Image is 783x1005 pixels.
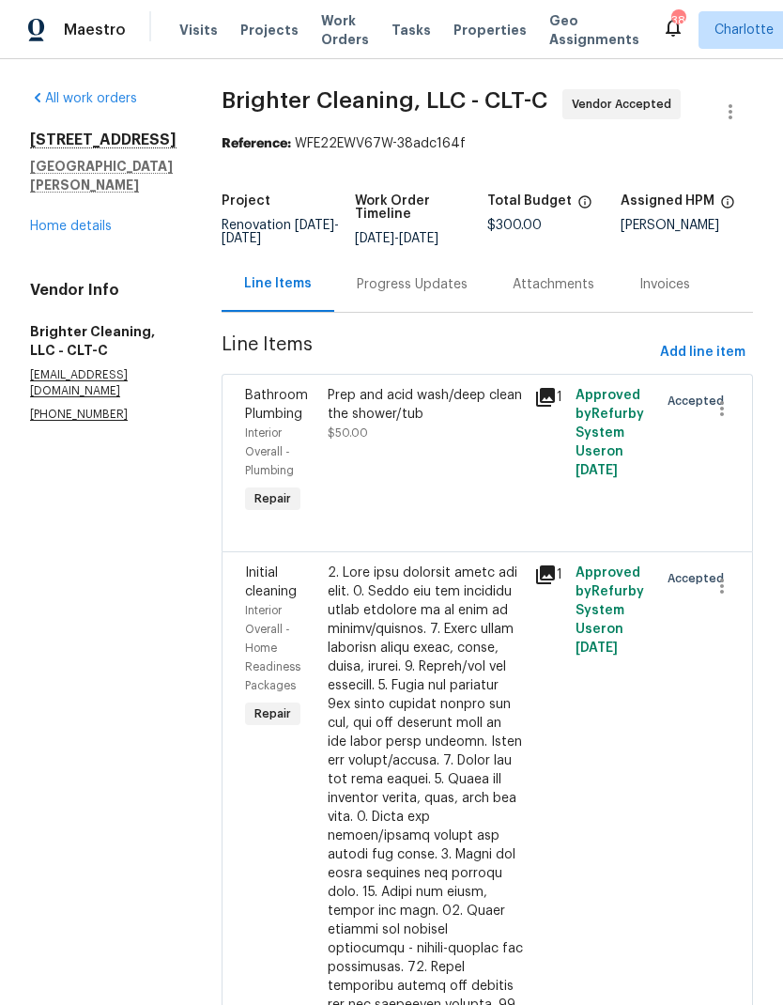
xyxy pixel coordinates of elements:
span: $50.00 [328,427,368,439]
span: The hpm assigned to this work order. [720,194,735,219]
span: Accepted [668,569,731,588]
span: Interior Overall - Home Readiness Packages [245,605,300,691]
span: - [355,232,438,245]
span: Properties [453,21,527,39]
span: Accepted [668,392,731,410]
span: Geo Assignments [549,11,639,49]
span: Vendor Accepted [572,95,679,114]
span: [DATE] [576,642,618,655]
div: [PERSON_NAME] [621,219,754,232]
span: Initial cleaning [245,566,297,598]
h4: Vendor Info [30,281,177,300]
h5: Assigned HPM [621,194,714,208]
div: Prep and acid wash/deep clean the shower/tub [328,386,523,424]
span: Approved by Refurby System User on [576,389,644,477]
span: Line Items [222,335,652,370]
span: Tasks [391,23,431,37]
span: Renovation [222,219,339,245]
div: 1 [534,386,564,409]
span: Approved by Refurby System User on [576,566,644,655]
span: [DATE] [399,232,438,245]
b: Reference: [222,137,291,150]
div: Invoices [639,275,690,294]
span: Add line item [660,341,745,364]
span: [DATE] [222,232,261,245]
span: Projects [240,21,299,39]
div: WFE22EWV67W-38adc164f [222,134,753,153]
div: Line Items [244,274,312,293]
span: Work Orders [321,11,369,49]
div: Progress Updates [357,275,468,294]
span: Interior Overall - Plumbing [245,427,294,476]
span: [DATE] [355,232,394,245]
span: Brighter Cleaning, LLC - CLT-C [222,89,547,112]
span: The total cost of line items that have been proposed by Opendoor. This sum includes line items th... [577,194,592,219]
span: [DATE] [576,464,618,477]
span: Repair [247,704,299,723]
span: Charlotte [714,21,774,39]
h5: Total Budget [487,194,572,208]
div: Attachments [513,275,594,294]
span: Repair [247,489,299,508]
h5: Work Order Timeline [355,194,488,221]
h5: Project [222,194,270,208]
div: 38 [671,11,684,30]
span: - [222,219,339,245]
span: $300.00 [487,219,542,232]
span: [DATE] [295,219,334,232]
div: 1 [534,564,564,586]
a: All work orders [30,92,137,105]
button: Add line item [652,335,753,370]
span: Visits [179,21,218,39]
a: Home details [30,220,112,233]
span: Maestro [64,21,126,39]
span: Bathroom Plumbing [245,389,308,421]
h5: Brighter Cleaning, LLC - CLT-C [30,322,177,360]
